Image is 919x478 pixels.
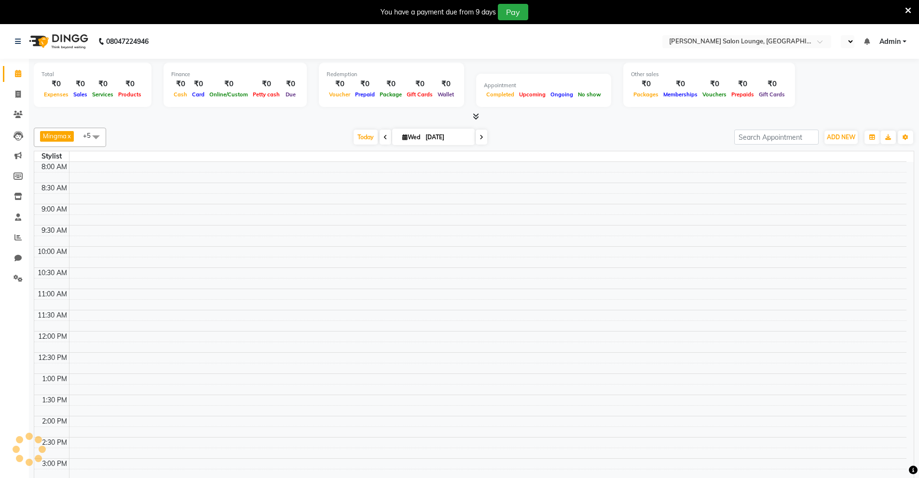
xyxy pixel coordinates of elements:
[353,91,377,98] span: Prepaid
[207,91,250,98] span: Online/Custom
[171,70,299,79] div: Finance
[827,133,855,141] span: ADD NEW
[106,28,149,55] b: 08047224946
[631,70,787,79] div: Other sales
[327,91,353,98] span: Voucher
[250,79,282,90] div: ₹0
[631,91,661,98] span: Packages
[729,79,756,90] div: ₹0
[190,91,207,98] span: Card
[283,91,298,98] span: Due
[90,91,116,98] span: Services
[36,247,69,257] div: 10:00 AM
[40,416,69,426] div: 2:00 PM
[116,91,144,98] span: Products
[661,79,700,90] div: ₹0
[700,79,729,90] div: ₹0
[327,79,353,90] div: ₹0
[36,332,69,342] div: 12:00 PM
[71,79,90,90] div: ₹0
[36,268,69,278] div: 10:30 AM
[327,70,456,79] div: Redemption
[435,91,456,98] span: Wallet
[631,79,661,90] div: ₹0
[435,79,456,90] div: ₹0
[250,91,282,98] span: Petty cash
[207,79,250,90] div: ₹0
[40,374,69,384] div: 1:00 PM
[282,79,299,90] div: ₹0
[484,91,517,98] span: Completed
[517,91,548,98] span: Upcoming
[40,226,69,236] div: 9:30 AM
[116,79,144,90] div: ₹0
[353,79,377,90] div: ₹0
[400,133,423,141] span: Wed
[90,79,116,90] div: ₹0
[190,79,207,90] div: ₹0
[824,131,858,144] button: ADD NEW
[34,151,69,161] div: Stylist
[43,132,67,140] span: Mingma
[377,91,404,98] span: Package
[734,130,819,145] input: Search Appointment
[423,130,471,145] input: 2025-09-03
[40,204,69,214] div: 9:00 AM
[40,162,69,172] div: 8:00 AM
[377,79,404,90] div: ₹0
[498,4,528,20] button: Pay
[83,132,98,139] span: +5
[381,7,496,17] div: You have a payment due from 9 days
[404,91,435,98] span: Gift Cards
[548,91,576,98] span: Ongoing
[879,37,901,47] span: Admin
[661,91,700,98] span: Memberships
[40,395,69,405] div: 1:30 PM
[40,183,69,193] div: 8:30 AM
[40,438,69,448] div: 2:30 PM
[71,91,90,98] span: Sales
[729,91,756,98] span: Prepaids
[700,91,729,98] span: Vouchers
[40,459,69,469] div: 3:00 PM
[171,91,190,98] span: Cash
[67,132,71,140] a: x
[41,70,144,79] div: Total
[576,91,604,98] span: No show
[404,79,435,90] div: ₹0
[171,79,190,90] div: ₹0
[484,81,604,90] div: Appointment
[756,79,787,90] div: ₹0
[41,79,71,90] div: ₹0
[756,91,787,98] span: Gift Cards
[36,310,69,320] div: 11:30 AM
[25,28,91,55] img: logo
[41,91,71,98] span: Expenses
[354,130,378,145] span: Today
[36,289,69,299] div: 11:00 AM
[36,353,69,363] div: 12:30 PM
